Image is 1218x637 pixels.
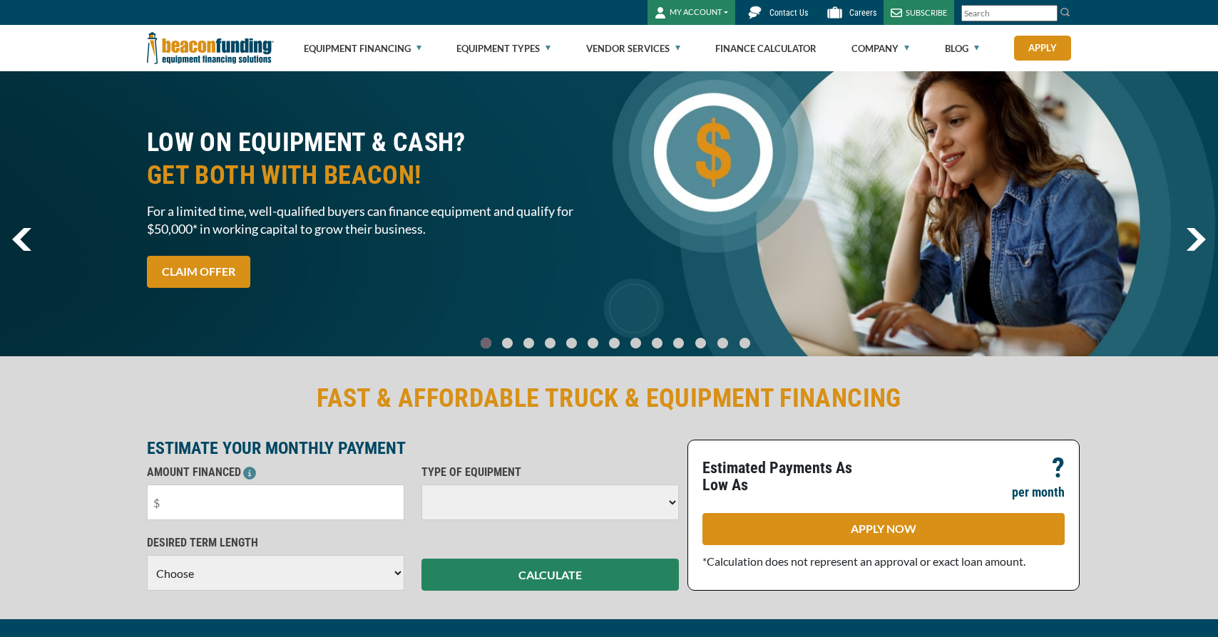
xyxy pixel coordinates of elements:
[1012,484,1065,501] p: per month
[606,337,623,349] a: Go To Slide 6
[499,337,516,349] a: Go To Slide 1
[147,464,404,481] p: AMOUNT FINANCED
[1060,6,1071,18] img: Search
[1014,36,1071,61] a: Apply
[649,337,666,349] a: Go To Slide 8
[456,26,551,71] a: Equipment Types
[1186,228,1206,251] a: next
[521,337,538,349] a: Go To Slide 2
[1186,228,1206,251] img: Right Navigator
[714,337,732,349] a: Go To Slide 11
[945,26,979,71] a: Blog
[147,382,1071,415] h2: FAST & AFFORDABLE TRUCK & EQUIPMENT FINANCING
[736,337,754,349] a: Go To Slide 12
[147,202,600,238] span: For a limited time, well-qualified buyers can finance equipment and qualify for $50,000* in worki...
[147,440,679,457] p: ESTIMATE YOUR MONTHLY PAYMENT
[851,26,909,71] a: Company
[1043,8,1054,19] a: Clear search text
[849,8,876,18] span: Careers
[1052,460,1065,477] p: ?
[421,559,679,591] button: CALCULATE
[147,485,404,520] input: $
[147,159,600,192] span: GET BOTH WITH BEACON!
[147,25,274,71] img: Beacon Funding Corporation logo
[147,126,600,192] h2: LOW ON EQUIPMENT & CASH?
[692,337,710,349] a: Go To Slide 10
[702,460,875,494] p: Estimated Payments As Low As
[563,337,580,349] a: Go To Slide 4
[585,337,602,349] a: Go To Slide 5
[542,337,559,349] a: Go To Slide 3
[702,513,1065,545] a: APPLY NOW
[147,256,250,288] a: CLAIM OFFER
[12,228,31,251] img: Left Navigator
[147,534,404,551] p: DESIRED TERM LENGTH
[421,464,679,481] p: TYPE OF EQUIPMENT
[769,8,808,18] span: Contact Us
[586,26,680,71] a: Vendor Services
[304,26,421,71] a: Equipment Financing
[702,554,1025,568] span: *Calculation does not represent an approval or exact loan amount.
[961,5,1058,21] input: Search
[715,26,817,71] a: Finance Calculator
[12,228,31,251] a: previous
[478,337,495,349] a: Go To Slide 0
[670,337,687,349] a: Go To Slide 9
[628,337,645,349] a: Go To Slide 7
